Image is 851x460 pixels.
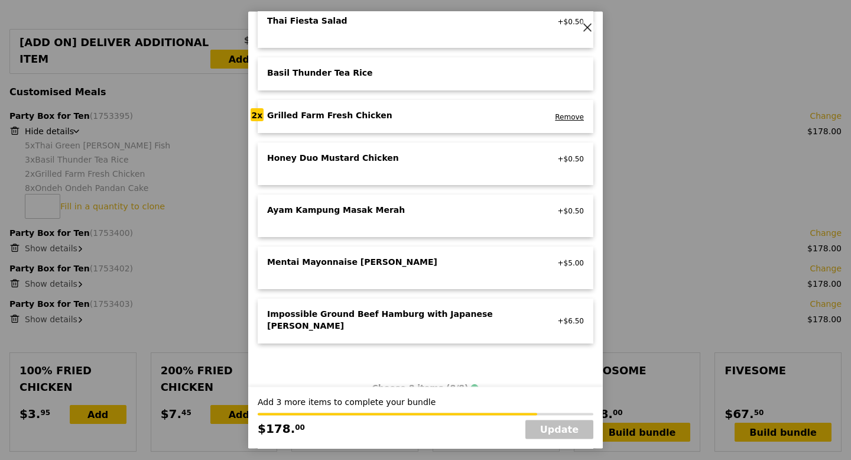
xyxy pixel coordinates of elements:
div: Impossible Ground Beef Hamburg with Japanese [PERSON_NAME] [267,308,529,332]
div: +$6.50 [543,316,584,326]
div: 2x [251,108,264,121]
div: +$0.50 [543,17,584,27]
div: +$5.00 [543,258,584,268]
div: +$0.50 [543,206,584,216]
div: Add 3 more items to complete your bundle [258,397,593,409]
div: Thai Fiesta Salad [267,15,529,27]
span: $178. [258,420,295,438]
div: Mentai Mayonnaise [PERSON_NAME] [267,256,529,268]
div: +$0.50 [543,154,584,164]
div: Basil Thunder Tea Rice [267,67,529,79]
a: Update [525,420,593,439]
div: Choose 8 items (8/8) [258,382,593,394]
a: Remove [555,114,584,122]
span: 00 [295,423,305,433]
div: Grilled Farm Fresh Chicken [267,109,529,121]
div: Honey Duo Mustard Chicken [267,152,529,164]
div: Ayam Kampung Masak Merah [267,204,529,216]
